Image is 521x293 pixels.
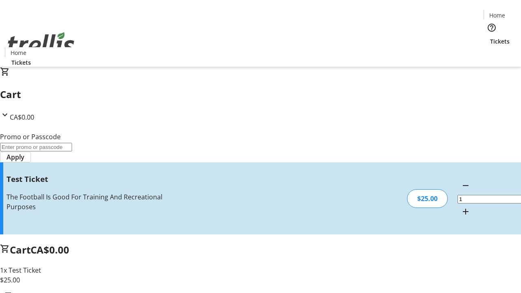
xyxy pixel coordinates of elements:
[484,46,500,62] button: Cart
[7,173,184,185] h3: Test Ticket
[31,243,69,256] span: CA$0.00
[11,48,26,57] span: Home
[484,11,510,20] a: Home
[484,37,516,46] a: Tickets
[458,177,474,194] button: Decrement by one
[490,37,510,46] span: Tickets
[11,58,31,67] span: Tickets
[7,192,184,212] div: The Football Is Good For Training And Recreational Purposes
[489,11,505,20] span: Home
[5,48,31,57] a: Home
[458,203,474,220] button: Increment by one
[10,113,34,122] span: CA$0.00
[5,58,37,67] a: Tickets
[407,189,448,208] div: $25.00
[484,20,500,36] button: Help
[5,23,77,64] img: Orient E2E Organization LWHmJ57qa7's Logo
[7,152,24,162] span: Apply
